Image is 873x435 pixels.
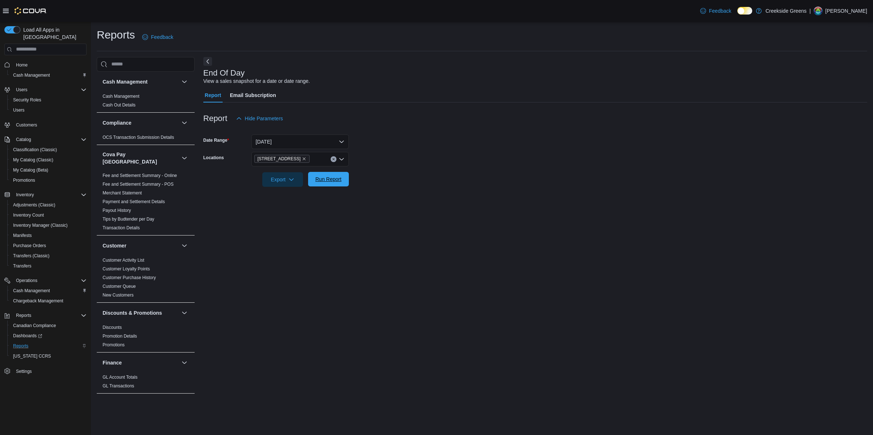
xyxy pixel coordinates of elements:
a: Payout History [103,208,131,213]
span: My Catalog (Classic) [13,157,53,163]
button: [US_STATE] CCRS [7,351,89,361]
button: Finance [180,358,189,367]
span: Reports [13,343,28,349]
button: Export [262,172,303,187]
p: [PERSON_NAME] [825,7,867,15]
button: My Catalog (Classic) [7,155,89,165]
button: Inventory Manager (Classic) [7,220,89,230]
button: Inventory [1,190,89,200]
button: Purchase Orders [7,241,89,251]
a: Adjustments (Classic) [10,201,58,209]
button: Catalog [13,135,34,144]
span: Security Roles [13,97,41,103]
a: Promotions [103,342,125,347]
span: Inventory Manager (Classic) [10,221,87,230]
a: [US_STATE] CCRS [10,352,54,361]
a: GL Transactions [103,383,134,388]
span: Chargeback Management [10,297,87,305]
button: Discounts & Promotions [103,309,179,317]
span: My Catalog (Beta) [13,167,48,173]
span: GL Account Totals [103,374,137,380]
a: Cash Out Details [103,102,136,108]
span: Manifests [10,231,87,240]
div: Compliance [97,133,195,145]
button: Cova Pay [GEOGRAPHIC_DATA] [180,154,189,162]
span: Transfers (Classic) [13,253,49,259]
button: Customer [180,241,189,250]
span: Inventory Count [10,211,87,219]
span: Cash Out Details [103,102,136,108]
span: Run Report [315,176,342,183]
button: Compliance [103,119,179,126]
span: Report [205,88,221,102]
span: Transfers (Classic) [10,251,87,260]
a: Customer Loyalty Points [103,266,150,271]
span: Customers [16,122,37,128]
button: Users [1,85,89,95]
span: Reports [16,313,31,318]
span: Load All Apps in [GEOGRAPHIC_DATA] [20,26,87,41]
a: Promotion Details [103,334,137,339]
a: Transfers [10,262,34,270]
h3: Report [203,114,227,123]
span: Settings [13,366,87,375]
span: Catalog [13,135,87,144]
button: Chargeback Management [7,296,89,306]
button: Inventory [13,190,37,199]
a: Dashboards [10,331,45,340]
span: Operations [16,278,37,283]
span: Washington CCRS [10,352,87,361]
a: Classification (Classic) [10,145,60,154]
span: Transfers [13,263,31,269]
label: Date Range [203,137,229,143]
a: Fee and Settlement Summary - Online [103,173,177,178]
button: My Catalog (Beta) [7,165,89,175]
a: Home [13,61,31,69]
span: Customer Purchase History [103,275,156,281]
button: Next [203,57,212,66]
a: Purchase Orders [10,241,49,250]
span: Home [13,60,87,69]
button: Home [1,60,89,70]
button: Manifests [7,230,89,241]
span: Fee and Settlement Summary - POS [103,181,174,187]
button: Run Report [308,172,349,186]
span: Security Roles [10,96,87,104]
p: Creekside Greens [765,7,806,15]
span: Inventory [13,190,87,199]
button: Promotions [7,175,89,185]
span: Inventory Count [13,212,44,218]
a: Users [10,106,27,114]
h3: Compliance [103,119,131,126]
button: Discounts & Promotions [180,309,189,317]
span: Promotions [103,342,125,348]
button: Reports [7,341,89,351]
a: Cash Management [10,71,53,80]
span: Feedback [151,33,173,41]
button: Reports [13,311,34,320]
button: Clear input [331,156,336,162]
span: Email Subscription [230,88,276,102]
span: New Customers [103,292,133,298]
a: Discounts [103,325,122,330]
a: Promotions [10,176,38,185]
span: Classification (Classic) [13,147,57,153]
span: Customers [13,120,87,129]
span: Cash Management [10,286,87,295]
h3: Finance [103,359,122,366]
span: Users [13,107,24,113]
span: Reports [13,311,87,320]
span: GL Transactions [103,383,134,389]
a: New Customers [103,293,133,298]
span: Purchase Orders [10,241,87,250]
a: OCS Transaction Submission Details [103,135,174,140]
span: Chargeback Management [13,298,63,304]
span: Dashboards [13,333,42,339]
div: Discounts & Promotions [97,323,195,352]
div: Customer [97,256,195,302]
button: Transfers [7,261,89,271]
button: Catalog [1,134,89,145]
h1: Reports [97,28,135,42]
a: Customer Queue [103,284,136,289]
